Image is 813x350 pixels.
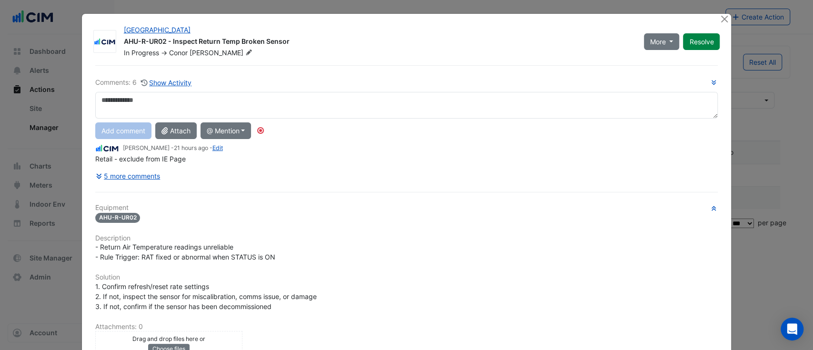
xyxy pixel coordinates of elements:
button: More [644,33,680,50]
span: Retail - exclude from IE Page [95,155,186,163]
div: Comments: 6 [95,77,192,88]
h6: Attachments: 0 [95,323,718,331]
img: CIM [94,37,116,47]
h6: Solution [95,273,718,281]
div: Tooltip anchor [256,126,265,135]
h6: Description [95,234,718,242]
span: Conor [169,49,188,57]
span: AHU-R-UR02 [95,213,141,223]
small: [PERSON_NAME] - - [123,144,223,152]
button: Close [719,14,729,24]
div: Open Intercom Messenger [781,318,803,340]
span: 1. Confirm refresh/reset rate settings 2. If not, inspect the sensor for miscalibration, comms is... [95,282,317,310]
span: [PERSON_NAME] [190,48,254,58]
button: 5 more comments [95,168,161,184]
img: CIM [95,143,119,154]
span: - Return Air Temperature readings unreliable - Rule Trigger: RAT fixed or abnormal when STATUS is ON [95,243,275,261]
a: Edit [212,144,223,151]
button: Resolve [683,33,720,50]
button: Show Activity [141,77,192,88]
span: -> [161,49,167,57]
h6: Equipment [95,204,718,212]
button: @ Mention [201,122,251,139]
div: AHU-R-UR02 - Inspect Return Temp Broken Sensor [124,37,632,48]
small: Drag and drop files here or [132,335,205,342]
span: In Progress [124,49,159,57]
a: [GEOGRAPHIC_DATA] [124,26,191,34]
span: More [650,37,666,47]
button: Attach [155,122,197,139]
span: 2025-09-22 12:39:11 [174,144,208,151]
